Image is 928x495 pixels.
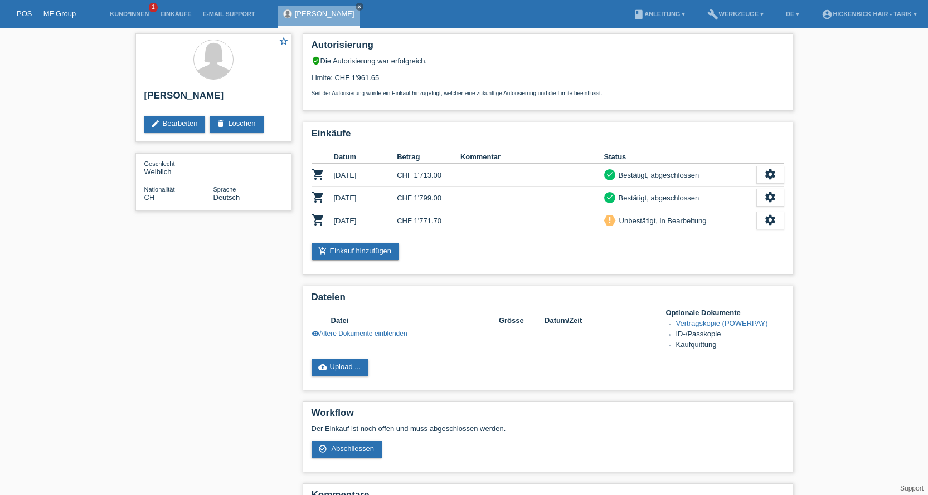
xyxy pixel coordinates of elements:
h2: Workflow [312,408,784,424]
td: [DATE] [334,187,397,209]
i: check [606,193,614,201]
h2: Einkäufe [312,128,784,145]
th: Datum/Zeit [545,314,636,327]
p: Der Einkauf ist noch offen und muss abgeschlossen werden. [312,424,784,433]
td: CHF 1'799.00 [397,187,460,209]
a: add_shopping_cartEinkauf hinzufügen [312,243,400,260]
span: Sprache [213,186,236,193]
i: settings [764,214,776,226]
h4: Optionale Dokumente [666,308,784,317]
i: add_shopping_cart [318,247,327,256]
a: POS — MF Group [17,9,76,18]
i: settings [764,168,776,180]
span: Geschlecht [144,160,175,167]
div: Weiblich [144,159,213,176]
h2: [PERSON_NAME] [144,90,283,107]
div: Unbestätigt, in Bearbeitung [616,215,707,227]
div: Die Autorisierung war erfolgreich. [312,56,784,65]
i: POSP00017936 [312,190,325,204]
td: [DATE] [334,209,397,232]
h2: Autorisierung [312,40,784,56]
i: verified_user [312,56,320,65]
a: Support [900,484,924,492]
a: Einkäufe [154,11,197,17]
td: CHF 1'713.00 [397,164,460,187]
a: account_circleHickenbick Hair - Tarik ▾ [816,11,922,17]
i: delete [216,119,225,128]
i: book [633,9,644,20]
a: cloud_uploadUpload ... [312,359,369,376]
span: Schweiz [144,193,155,202]
span: Deutsch [213,193,240,202]
i: close [357,4,362,9]
a: deleteLöschen [210,116,263,133]
li: Kaufquittung [676,340,784,351]
th: Grösse [499,314,545,327]
td: [DATE] [334,164,397,187]
i: check_circle_outline [318,444,327,453]
i: POSP00015604 [312,168,325,181]
i: check [606,170,614,178]
a: E-Mail Support [197,11,261,17]
a: star_border [279,36,289,48]
a: editBearbeiten [144,116,206,133]
div: Bestätigt, abgeschlossen [615,192,699,204]
td: CHF 1'771.70 [397,209,460,232]
i: cloud_upload [318,362,327,371]
th: Datum [334,150,397,164]
a: [PERSON_NAME] [295,9,354,18]
span: 1 [149,3,158,12]
h2: Dateien [312,292,784,308]
th: Betrag [397,150,460,164]
i: star_border [279,36,289,46]
a: buildWerkzeuge ▾ [702,11,769,17]
span: Nationalität [144,186,175,193]
th: Status [604,150,756,164]
a: Kund*innen [104,11,154,17]
a: close [356,3,363,11]
i: settings [764,191,776,203]
p: Seit der Autorisierung wurde ein Einkauf hinzugefügt, welcher eine zukünftige Autorisierung und d... [312,90,784,96]
div: Bestätigt, abgeschlossen [615,169,699,181]
i: POSP00028710 [312,213,325,227]
i: visibility [312,330,319,337]
span: Abschliessen [331,444,374,453]
div: Limite: CHF 1'961.65 [312,65,784,96]
a: visibilityÄltere Dokumente einblenden [312,330,407,337]
th: Datei [331,314,499,327]
i: account_circle [822,9,833,20]
th: Kommentar [460,150,604,164]
i: priority_high [606,216,614,224]
a: Vertragskopie (POWERPAY) [676,319,768,327]
li: ID-/Passkopie [676,330,784,340]
i: edit [151,119,160,128]
i: build [707,9,718,20]
a: check_circle_outline Abschliessen [312,441,382,458]
a: DE ▾ [780,11,805,17]
a: bookAnleitung ▾ [628,11,691,17]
